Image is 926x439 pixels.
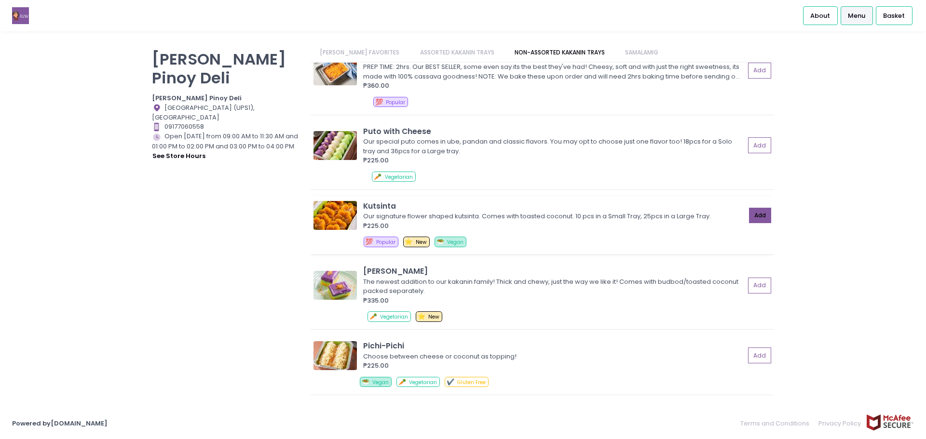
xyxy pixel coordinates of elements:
button: Add [748,63,771,79]
div: PREP TIME: 2hrs. Our BEST SELLER, some even say its the best they've had! Cheesy, soft and with j... [363,62,742,81]
span: ✔️ [447,377,454,386]
span: ⭐ [418,312,425,321]
div: 09177060558 [152,122,299,132]
img: Kutsinta [313,201,357,230]
div: [PERSON_NAME] [363,266,745,277]
button: Add [748,137,771,153]
div: Our signature flower shaped kutsinta. Comes with toasted coconut. 10 pcs in a Small Tray, 25pcs i... [363,212,743,221]
img: Cassava Cake [313,56,357,85]
span: Vegetarian [409,379,437,386]
span: Gluten Free [457,379,486,386]
span: 💯 [375,97,383,106]
span: 🥕 [374,172,381,181]
div: Kutsinta [363,200,746,212]
span: Basket [883,11,905,21]
div: ₱335.00 [363,296,745,306]
img: mcafee-secure [866,414,914,431]
span: New [428,313,439,320]
img: Puto with Cheese [313,131,357,160]
div: Open [DATE] from 09:00 AM to 11:30 AM and 01:00 PM to 02:00 PM and 03:00 PM to 04:00 PM [152,132,299,161]
span: Vegan [447,239,463,246]
div: Choose between cheese or coconut as topping! [363,352,742,361]
span: About [810,11,830,21]
span: 🥗 [436,237,444,246]
div: Our special puto comes in ube, pandan and classic flavors. You may opt to choose just one flavor ... [363,137,742,156]
a: Privacy Policy [814,414,866,433]
a: Terms and Conditions [740,414,814,433]
b: [PERSON_NAME] Pinoy Deli [152,93,242,103]
span: New [416,239,427,246]
div: ₱225.00 [363,156,745,165]
span: ⭐ [405,237,412,246]
div: ₱225.00 [363,221,746,231]
div: ₱360.00 [363,81,745,91]
a: [PERSON_NAME] FAVORITES [311,43,409,62]
span: Vegan [372,379,389,386]
div: Pichi-Pichi [363,340,745,351]
button: Add [748,278,771,293]
a: SAMALAMIG [616,43,668,62]
span: Popular [386,99,405,106]
div: The newest addition to our kakanin family! Thick and chewy, just the way we like it! Comes with b... [363,277,742,296]
a: Powered by[DOMAIN_NAME] [12,419,108,428]
a: NON-ASSORTED KAKANIN TRAYS [505,43,614,62]
button: Add [749,208,771,224]
div: [GEOGRAPHIC_DATA] (UPS1), [GEOGRAPHIC_DATA] [152,103,299,122]
p: [PERSON_NAME] Pinoy Deli [152,50,299,87]
a: About [803,6,838,25]
span: Vegetarian [385,173,413,181]
button: see store hours [152,151,206,161]
span: Menu [848,11,865,21]
a: Menu [841,6,873,25]
span: Popular [376,239,395,246]
span: 🥕 [398,377,406,386]
a: ASSORTED KAKANIN TRAYS [410,43,504,62]
div: ₱225.00 [363,361,745,371]
div: Puto with Cheese [363,126,745,137]
img: Sapin-Sapin [313,271,357,300]
img: logo [12,7,29,24]
button: Add [748,347,771,363]
span: Vegetarian [380,313,408,320]
span: 🥕 [369,312,377,321]
span: 🥗 [362,377,369,386]
img: Pichi-Pichi [313,341,357,370]
span: 💯 [365,237,373,246]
